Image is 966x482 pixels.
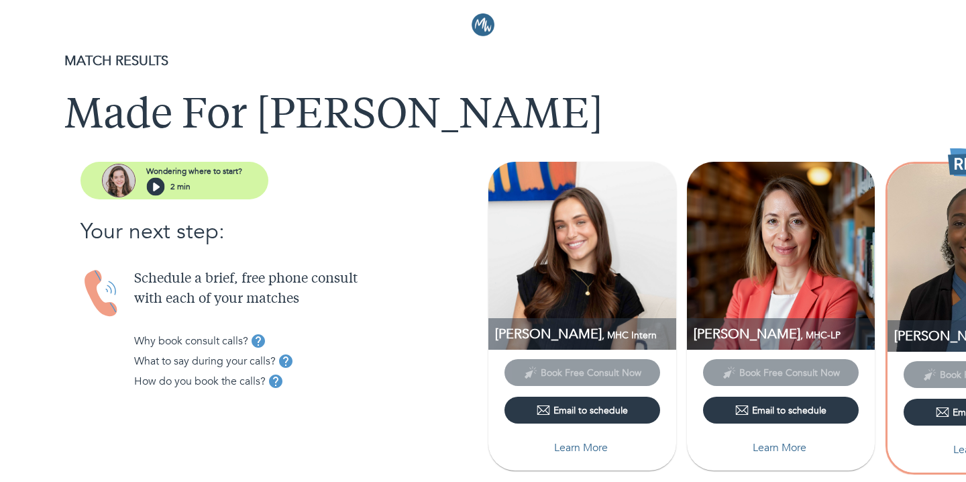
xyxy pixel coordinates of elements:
[735,403,826,417] div: Email to schedule
[504,397,660,424] button: Email to schedule
[602,329,657,342] span: , MHC Intern
[64,93,902,141] h1: Made For [PERSON_NAME]
[266,371,286,391] button: tooltip
[170,181,191,193] p: 2 min
[134,373,266,389] p: How do you book the calls?
[753,440,806,456] p: Learn More
[694,325,875,343] p: MHC-LP
[488,162,676,350] img: Katie Brown profile
[248,331,268,351] button: tooltip
[80,269,123,318] img: Handset
[504,366,660,379] span: This provider has not yet shared their calendar link. Please email the provider to schedule
[276,351,296,371] button: tooltip
[64,51,902,71] p: MATCH RESULTS
[102,164,136,197] img: assistant
[554,440,608,456] p: Learn More
[703,397,859,424] button: Email to schedule
[800,329,841,342] span: , MHC-LP
[80,162,268,199] button: assistantWondering where to start?2 min
[703,434,859,461] button: Learn More
[134,353,276,369] p: What to say during your calls?
[472,13,494,36] img: Logo
[495,325,676,343] p: MHC Intern
[687,162,875,350] img: Kate Attardo profile
[134,333,248,349] p: Why book consult calls?
[80,215,483,248] p: Your next step:
[504,434,660,461] button: Learn More
[134,269,483,309] p: Schedule a brief, free phone consult with each of your matches
[537,403,628,417] div: Email to schedule
[146,165,242,177] p: Wondering where to start?
[703,366,859,379] span: This provider has not yet shared their calendar link. Please email the provider to schedule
